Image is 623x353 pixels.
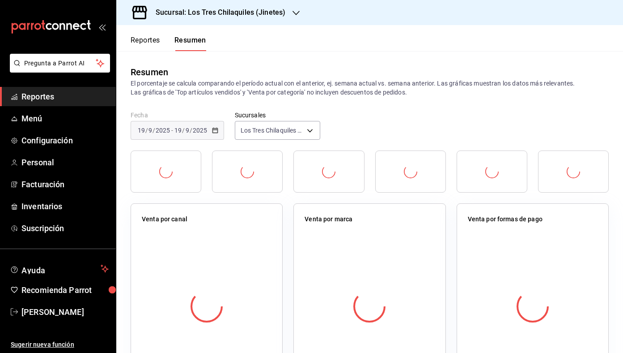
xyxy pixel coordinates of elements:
h3: Sucursal: Los Tres Chilaquiles (Jinetes) [148,7,285,18]
span: Recomienda Parrot [21,284,109,296]
button: open_drawer_menu [98,23,106,30]
div: Resumen [131,65,168,79]
input: ---- [155,127,170,134]
span: Pregunta a Parrot AI [24,59,96,68]
input: -- [137,127,145,134]
span: Reportes [21,90,109,103]
span: Suscripción [21,222,109,234]
input: -- [174,127,182,134]
a: Pregunta a Parrot AI [6,65,110,74]
span: / [153,127,155,134]
label: Sucursales [235,112,320,118]
p: Venta por marca [305,215,352,224]
span: Personal [21,156,109,168]
span: Los Tres Chilaquiles (Jinetes) [241,126,304,135]
span: / [145,127,148,134]
p: El porcentaje se calcula comparando el período actual con el anterior, ej. semana actual vs. sema... [131,79,609,97]
p: Venta por formas de pago [468,215,542,224]
button: Reportes [131,36,160,51]
label: Fecha [131,112,224,118]
input: -- [185,127,190,134]
button: Resumen [174,36,206,51]
span: Inventarios [21,200,109,212]
input: ---- [192,127,208,134]
span: Sugerir nueva función [11,340,109,349]
span: Configuración [21,134,109,146]
span: - [171,127,173,134]
button: Pregunta a Parrot AI [10,54,110,73]
span: / [190,127,192,134]
span: Menú [21,112,109,125]
div: navigation tabs [131,36,206,51]
span: / [182,127,185,134]
span: Facturación [21,178,109,190]
p: Venta por canal [142,215,187,224]
input: -- [148,127,153,134]
span: [PERSON_NAME] [21,306,109,318]
span: Ayuda [21,263,97,274]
